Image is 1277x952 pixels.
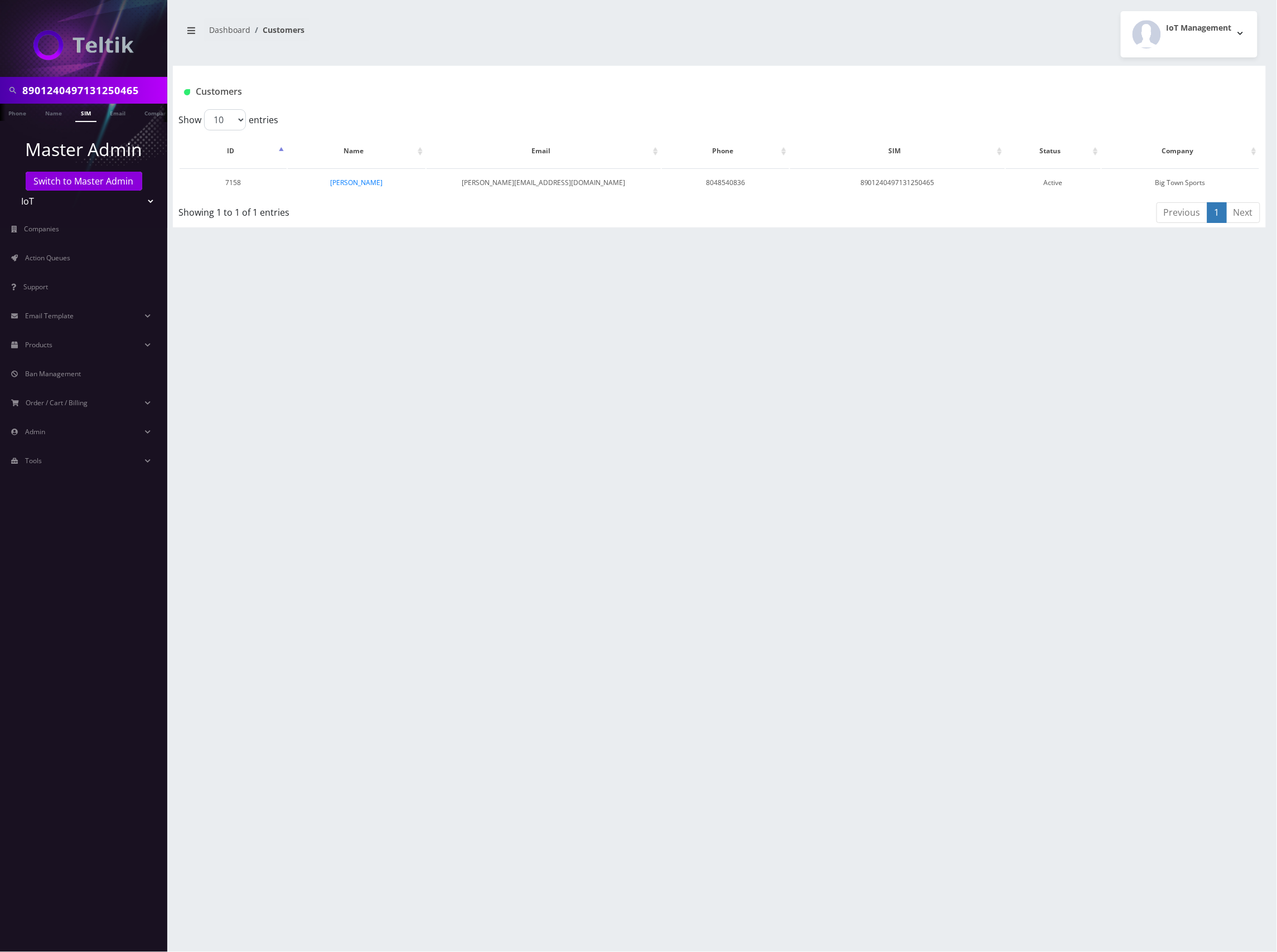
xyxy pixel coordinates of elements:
[25,224,60,234] span: Companies
[1157,202,1208,223] a: Previous
[139,104,176,121] a: Company
[178,201,621,219] div: Showing 1 to 1 of 1 entries
[104,104,131,121] a: Email
[427,135,661,167] th: Email: activate to sort column ascending
[1226,202,1260,223] a: Next
[180,168,287,197] td: 7158
[1102,135,1259,167] th: Company: activate to sort column ascending
[181,18,711,50] nav: breadcrumb
[427,168,661,197] td: [PERSON_NAME][EMAIL_ADDRESS][DOMAIN_NAME]
[330,178,383,187] a: [PERSON_NAME]
[209,25,250,35] a: Dashboard
[288,135,425,167] th: Name: activate to sort column ascending
[40,104,67,121] a: Name
[250,24,304,36] li: Customers
[790,135,1005,167] th: SIM: activate to sort column ascending
[184,86,1073,97] h1: Customers
[1006,135,1100,167] th: Status: activate to sort column ascending
[75,104,96,122] a: SIM
[1167,23,1232,33] h2: IoT Management
[25,456,42,465] span: Tools
[25,253,70,263] span: Action Queues
[178,109,278,130] label: Show entries
[1102,168,1259,197] td: Big Town Sports
[25,427,45,436] span: Admin
[26,172,142,191] a: Switch to Master Admin
[33,30,134,60] img: IoT
[662,168,789,197] td: 8048540836
[662,135,789,167] th: Phone: activate to sort column ascending
[1207,202,1227,223] a: 1
[3,104,32,121] a: Phone
[23,282,48,292] span: Support
[180,135,287,167] th: ID: activate to sort column descending
[25,369,81,378] span: Ban Management
[790,168,1005,197] td: 8901240497131250465
[1006,168,1100,197] td: Active
[22,80,165,101] input: Search in Company
[25,340,52,349] span: Products
[1121,11,1257,57] button: IoT Management
[204,109,246,130] select: Showentries
[25,311,74,320] span: Email Template
[26,398,88,407] span: Order / Cart / Billing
